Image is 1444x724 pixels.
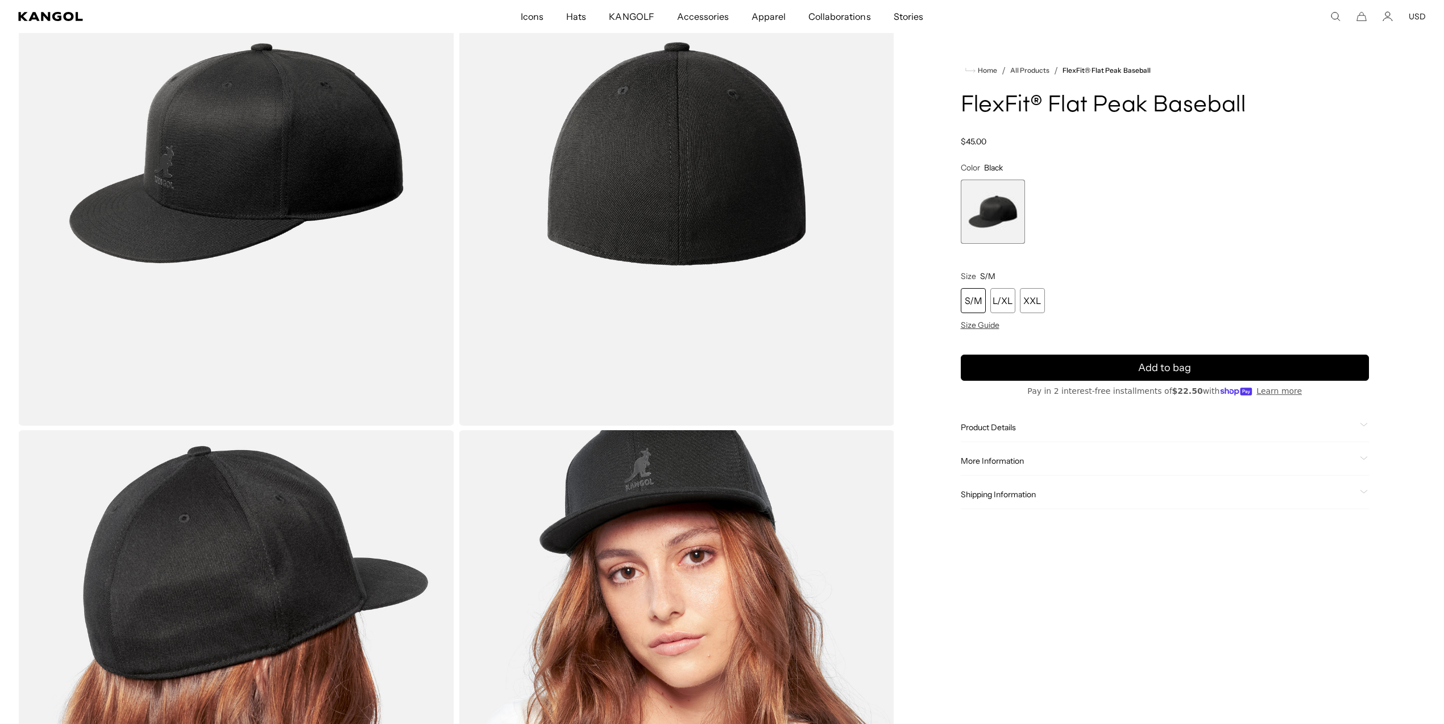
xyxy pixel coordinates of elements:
a: Kangol [18,12,346,21]
span: Add to bag [1138,360,1191,376]
span: Shipping Information [961,489,1356,500]
div: XXL [1020,288,1045,313]
label: Black [961,180,1025,244]
span: More Information [961,456,1356,466]
button: USD [1409,11,1426,22]
span: $45.00 [961,136,986,147]
a: Home [965,65,997,76]
span: Product Details [961,422,1356,432]
a: Account [1383,11,1393,22]
div: S/M [961,288,986,313]
span: S/M [980,271,995,281]
li: / [997,64,1006,77]
li: / [1049,64,1058,77]
summary: Search here [1330,11,1341,22]
a: All Products [1010,66,1049,74]
span: Home [976,66,997,74]
h1: FlexFit® Flat Peak Baseball [961,93,1370,118]
nav: breadcrumbs [961,64,1370,77]
span: Black [984,163,1003,173]
div: L/XL [990,288,1015,313]
span: Color [961,163,980,173]
span: Size [961,271,976,281]
div: 1 of 1 [961,180,1025,244]
button: Cart [1356,11,1367,22]
span: Size Guide [961,320,999,330]
button: Add to bag [961,355,1370,381]
a: FlexFit® Flat Peak Baseball [1063,66,1151,74]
